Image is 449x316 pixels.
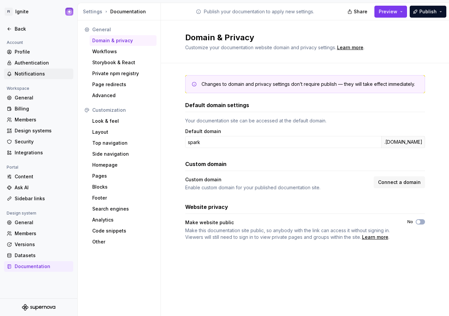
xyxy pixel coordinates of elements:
[4,39,26,47] div: Account
[4,193,73,204] a: Sidebar links
[185,128,221,135] label: Default domain
[4,163,21,171] div: Portal
[4,136,73,147] a: Security
[4,228,73,239] a: Members
[15,8,29,15] div: Ignite
[90,127,157,137] a: Layout
[4,84,32,92] div: Workspace
[5,8,13,16] div: FI
[4,69,73,79] a: Notifications
[185,45,336,50] span: Customize your documentation website domain and privacy settings.
[90,57,157,68] a: Storybook & React
[15,230,71,237] div: Members
[4,182,73,193] a: Ask AI
[92,81,154,88] div: Page redirects
[92,151,154,157] div: Side navigation
[90,204,157,214] a: Search engines
[92,48,154,55] div: Workflows
[185,117,425,124] div: Your documentation site can be accessed at the default domain.
[15,263,71,270] div: Documentation
[4,103,73,114] a: Billing
[362,234,388,240] a: Learn more
[4,209,39,217] div: Design system
[4,239,73,250] a: Versions
[4,24,73,34] a: Back
[185,203,228,211] h3: Website privacy
[15,71,71,77] div: Notifications
[92,206,154,212] div: Search engines
[185,228,390,240] span: Make this documentation site public, so anybody with the link can access it without signing in. V...
[15,94,71,101] div: General
[4,58,73,68] a: Authentication
[92,70,154,77] div: Private npm registry
[336,45,364,50] span: .
[407,219,413,225] label: No
[15,173,71,180] div: Content
[90,46,157,57] a: Workflows
[92,238,154,245] div: Other
[1,4,76,19] button: FIIgniteDesign System Manager
[379,8,397,15] span: Preview
[202,81,415,87] div: Changes to domain and privacy settings don’t require publish — they will take effect immediately.
[185,227,395,240] span: .
[374,176,425,188] button: Connect a domain
[15,26,71,32] div: Back
[90,215,157,225] a: Analytics
[90,138,157,148] a: Top navigation
[92,228,154,234] div: Code snippets
[15,105,71,112] div: Billing
[4,171,73,182] a: Content
[92,195,154,201] div: Footer
[92,173,154,179] div: Pages
[185,184,370,191] div: Enable custom domain for your published documentation site.
[92,129,154,135] div: Layout
[90,193,157,203] a: Footer
[92,162,154,168] div: Homepage
[185,101,249,109] h3: Default domain settings
[4,217,73,228] a: General
[337,44,363,51] a: Learn more
[90,79,157,90] a: Page redirects
[15,127,71,134] div: Design systems
[381,136,425,148] div: .[DOMAIN_NAME]
[4,147,73,158] a: Integrations
[15,195,71,202] div: Sidebar links
[185,176,222,183] div: Custom domain
[90,149,157,159] a: Side navigation
[90,171,157,181] a: Pages
[344,6,372,18] button: Share
[83,8,102,15] button: Settings
[185,219,234,226] div: Make website public
[354,8,367,15] span: Share
[4,261,73,272] a: Documentation
[15,60,71,66] div: Authentication
[22,304,55,311] svg: Supernova Logo
[419,8,437,15] span: Publish
[92,92,154,99] div: Advanced
[378,179,421,186] span: Connect a domain
[15,149,71,156] div: Integrations
[15,116,71,123] div: Members
[4,114,73,125] a: Members
[15,219,71,226] div: General
[90,182,157,192] a: Blocks
[90,237,157,247] a: Other
[92,184,154,190] div: Blocks
[15,138,71,145] div: Security
[92,217,154,223] div: Analytics
[90,68,157,79] a: Private npm registry
[90,226,157,236] a: Code snippets
[15,184,71,191] div: Ask AI
[4,47,73,57] a: Profile
[90,90,157,101] a: Advanced
[185,32,417,43] h2: Domain & Privacy
[83,8,158,15] div: Documentation
[4,92,73,103] a: General
[92,140,154,146] div: Top navigation
[65,8,73,16] img: Design System Manager
[185,160,226,168] h3: Custom domain
[92,59,154,66] div: Storybook & React
[92,37,154,44] div: Domain & privacy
